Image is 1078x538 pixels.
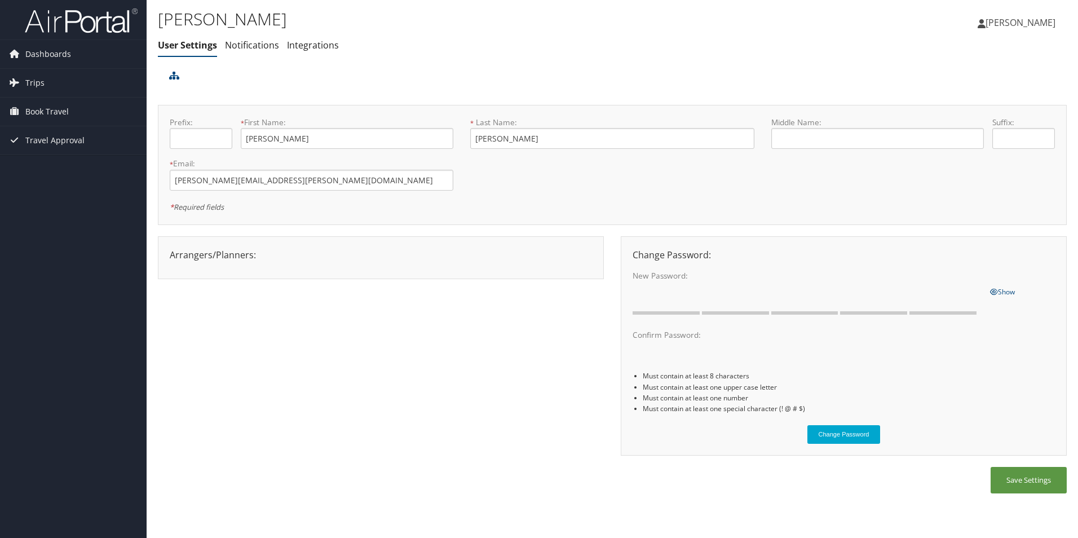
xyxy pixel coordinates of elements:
[978,6,1067,39] a: [PERSON_NAME]
[807,425,881,444] button: Change Password
[25,69,45,97] span: Trips
[643,393,1055,403] li: Must contain at least one number
[643,382,1055,393] li: Must contain at least one upper case letter
[633,270,982,281] label: New Password:
[225,39,279,51] a: Notifications
[643,371,1055,381] li: Must contain at least 8 characters
[158,7,764,31] h1: [PERSON_NAME]
[643,403,1055,414] li: Must contain at least one special character (! @ # $)
[25,40,71,68] span: Dashboards
[25,126,85,155] span: Travel Approval
[161,248,600,262] div: Arrangers/Planners:
[170,202,224,212] em: Required fields
[624,248,1063,262] div: Change Password:
[771,117,984,128] label: Middle Name:
[170,117,232,128] label: Prefix:
[990,287,1015,297] span: Show
[992,117,1055,128] label: Suffix:
[170,158,453,169] label: Email:
[986,16,1055,29] span: [PERSON_NAME]
[287,39,339,51] a: Integrations
[633,329,982,341] label: Confirm Password:
[241,117,453,128] label: First Name:
[158,39,217,51] a: User Settings
[25,7,138,34] img: airportal-logo.png
[990,285,1015,297] a: Show
[991,467,1067,493] button: Save Settings
[470,117,754,128] label: Last Name:
[25,98,69,126] span: Book Travel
